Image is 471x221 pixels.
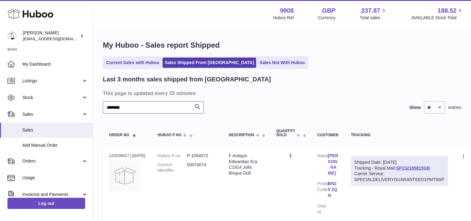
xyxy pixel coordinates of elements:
[22,95,81,101] span: Stock
[22,142,88,148] span: Add Manual Order
[322,6,335,15] strong: GBP
[354,171,444,183] div: Carrier Service: SPECIALDELIVERYGUARANTEED1PM750IP
[317,133,338,137] div: Customer
[328,153,338,176] a: [PERSON_NAME]
[158,133,181,137] span: Huboo P no
[187,153,216,159] dd: P-1054572
[280,6,294,15] strong: 9908
[7,31,17,41] img: tbcollectables@hotmail.co.uk
[317,181,328,200] dt: Postal Code
[103,90,460,97] h3: This page is updated every 15 minutes
[229,153,264,176] div: F Antique Edwardian Era C1914 Julla Bisque Doll
[163,58,256,68] a: Sales Shipped From [GEOGRAPHIC_DATA]
[448,105,461,110] span: entries
[318,15,336,21] div: Currency
[360,6,387,21] a: 237.87 Total sales
[276,129,295,137] span: Quantity Sold
[23,30,79,42] div: [PERSON_NAME]
[229,133,254,137] span: Description
[22,127,88,133] span: Sales
[351,156,448,186] div: Tracking - Royal Mail:
[109,133,129,137] span: Order No
[22,158,81,164] span: Orders
[109,153,145,158] div: 123226017 | [DATE]
[109,160,140,191] img: no-photo.jpg
[360,15,387,21] span: Total sales
[317,153,328,178] dt: Name
[328,181,338,198] a: BN25 2QN
[104,58,161,68] a: Current Sales with Huboo
[23,36,91,41] span: [EMAIL_ADDRESS][DOMAIN_NAME]
[396,166,430,171] a: SP152185815GB
[257,58,307,68] a: Sales Not With Huboo
[187,162,216,174] dd: 00074074
[361,6,380,15] span: 237.87
[103,40,461,50] h1: My Huboo - Sales report Shipped
[411,6,464,21] a: 188.52 AVAILABLE Stock Total
[22,175,88,181] span: Usage
[411,15,464,21] span: AVAILABLE Stock Total
[354,159,444,165] div: Shipped Date: [DATE]
[158,153,187,159] dt: Huboo P no
[438,6,456,15] span: 188.52
[22,78,81,84] span: Listings
[7,198,85,209] a: Log out
[158,162,187,174] dt: Current identifier
[317,203,328,215] dt: User Id
[409,105,421,110] label: Show
[273,15,294,21] div: Huboo Ref
[351,133,448,137] div: Tracking
[22,111,81,117] span: Sales
[22,61,88,67] span: My Dashboard
[22,192,81,197] span: Invoicing and Payments
[103,75,271,84] h2: Last 3 months sales shipped from [GEOGRAPHIC_DATA]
